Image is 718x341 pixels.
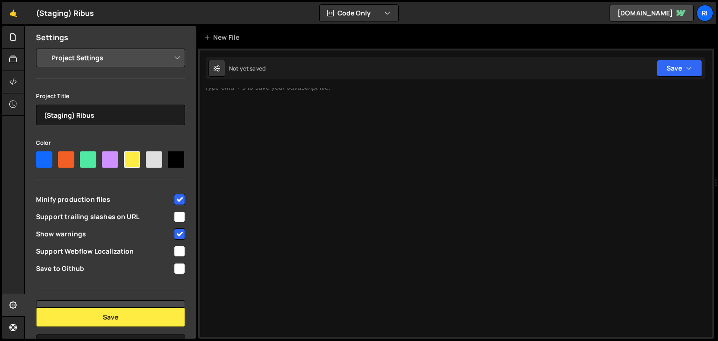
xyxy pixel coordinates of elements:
button: Code Only [320,5,398,21]
span: Minify production files [36,195,172,204]
a: Connected to Webflow [36,300,185,323]
button: Save [657,60,702,77]
a: Ri [696,5,713,21]
input: Project name [36,105,185,125]
h2: Settings [36,32,68,43]
span: Support trailing slashes on URL [36,212,172,221]
span: Support Webflow Localization [36,247,172,256]
button: Save [36,307,185,327]
a: [DOMAIN_NAME] [610,5,694,21]
label: Project Title [36,92,69,101]
a: 🤙 [2,2,25,24]
div: Not yet saved [229,64,266,72]
label: Color [36,138,51,148]
span: Show warnings [36,229,172,239]
span: Save to Github [36,264,172,273]
div: (Staging) Ribus [36,7,94,19]
div: New File [204,33,243,42]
